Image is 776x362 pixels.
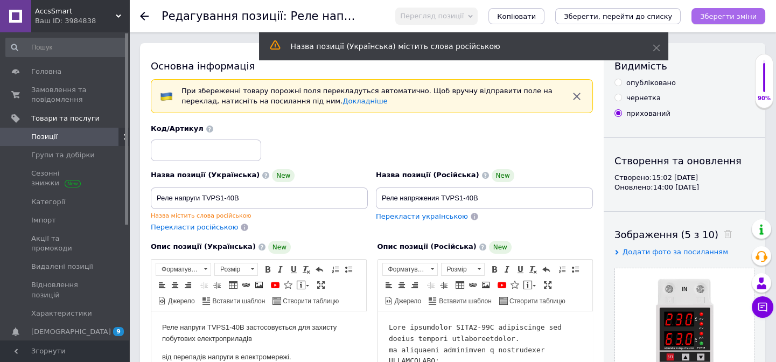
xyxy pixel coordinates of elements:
button: Зберегти, перейти до списку [555,8,681,24]
p: Захист від зниженої напруги. [11,113,204,124]
span: Опис позиції (Українська) [151,242,256,250]
a: Вставити/видалити нумерований список [330,263,341,275]
a: По лівому краю [383,279,395,291]
img: :flag-ua: [160,90,173,103]
a: Вставити шаблон [427,295,493,307]
a: Додати відео з YouTube [269,279,281,291]
span: Опис позиції (Російська) [377,242,477,250]
div: Основна інформація [151,59,593,73]
p: Захист від перевантаження по струму. [11,131,204,143]
div: Повернутися назад [140,12,149,20]
a: Повернути (Ctrl+Z) [313,263,325,275]
div: Видимість [614,59,754,73]
button: Чат з покупцем [752,296,773,318]
p: Захист від перенапруги. [11,95,204,106]
a: Повернути (Ctrl+Z) [540,263,552,275]
span: Джерело [393,297,422,306]
span: Акції та промокоди [31,234,100,253]
div: Створено: 15:02 [DATE] [614,173,754,183]
span: Розмір [215,263,247,275]
span: При збереженні товару порожні поля перекладуться автоматично. Щоб вручну відправити поле на перек... [181,87,553,105]
button: Зберегти зміни [691,8,765,24]
span: Форматування [156,263,200,275]
a: Створити таблицю [271,295,340,307]
span: 9 [113,327,124,336]
a: Форматування [156,263,211,276]
span: Форматування [383,263,427,275]
span: New [268,241,291,254]
h1: Редагування позиції: Реле напруги TVPS1-40В [162,10,437,23]
span: Вставити шаблон [437,297,492,306]
a: Зображення [480,279,492,291]
span: Характеристики [31,309,92,318]
span: Створити таблицю [281,297,339,306]
p: від перепадів напруги в електромережі. [11,40,204,52]
span: AccsSmart [35,6,116,16]
span: Код/Артикул [151,124,204,133]
span: Товари та послуги [31,114,100,123]
span: Групи та добірки [31,150,95,160]
span: Назва позиції (Українська) [151,171,260,179]
span: Позиції [31,132,58,142]
input: Наприклад, H&M жіноча сукня зелена 38 розмір вечірня максі з блискітками [376,187,593,209]
a: По центру [396,279,408,291]
a: Вставити іконку [509,279,521,291]
span: Видалені позиції [31,262,93,271]
span: Розмір [442,263,474,275]
a: Вставити іконку [282,279,294,291]
div: Ваш ID: 3984838 [35,16,129,26]
input: Наприклад, H&M жіноча сукня зелена 38 розмір вечірня максі з блискітками [151,187,368,209]
p: Реле напруги TVPS1-40B застосовується для захисту побутових електроприладів [11,11,204,33]
p: ОСОБЛИВОСТІ: [11,58,204,69]
a: Вставити/видалити нумерований список [556,263,568,275]
span: New [492,169,514,182]
span: Додати фото за посиланням [623,248,728,256]
a: По правому краю [409,279,421,291]
a: Розмір [214,263,258,276]
div: прихований [626,109,670,119]
input: Пошук [5,38,127,57]
div: опубліковано [626,78,676,88]
span: Перекласти російською [151,223,238,231]
a: Розмір [441,263,485,276]
a: Зображення [253,279,265,291]
span: Замовлення та повідомлення [31,85,100,105]
button: Копіювати [488,8,544,24]
a: Вставити повідомлення [522,279,537,291]
a: Видалити форматування [300,263,312,275]
a: Видалити форматування [527,263,539,275]
a: Вставити/Редагувати посилання (Ctrl+L) [240,279,252,291]
span: Перегляд позиції [400,12,464,20]
span: Категорії [31,197,65,207]
i: Зберегти зміни [700,12,757,20]
pre: Перекладений текст [11,11,204,280]
div: Оновлено: 14:00 [DATE] [614,183,754,192]
span: Відновлення позицій [31,280,100,300]
span: New [489,241,512,254]
div: Створення та оновлення [614,154,754,168]
p: Реле оснащено двома дисплеями. [11,76,204,88]
div: 90% Якість заповнення [755,54,773,108]
span: Назва позиції (Російська) [376,171,479,179]
a: Збільшити відступ [438,279,450,291]
a: Вставити шаблон [201,295,267,307]
span: Вставити шаблон [211,297,265,306]
div: Назва містить слова російською [151,212,368,220]
a: Жирний (Ctrl+B) [262,263,274,275]
span: Копіювати [497,12,536,20]
span: Головна [31,67,61,76]
a: Збільшити відступ [211,279,223,291]
a: Таблиця [227,279,239,291]
a: Підкреслений (Ctrl+U) [288,263,299,275]
div: Зображення (5 з 10) [614,228,754,241]
a: Форматування [382,263,438,276]
span: New [272,169,295,182]
a: Додати відео з YouTube [496,279,508,291]
span: [DEMOGRAPHIC_DATA] [31,327,111,337]
a: Вставити/видалити маркований список [342,263,354,275]
a: Таблиця [454,279,466,291]
a: По центру [169,279,181,291]
a: По правому краю [182,279,194,291]
a: Курсив (Ctrl+I) [501,263,513,275]
a: Зменшити відступ [198,279,210,291]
